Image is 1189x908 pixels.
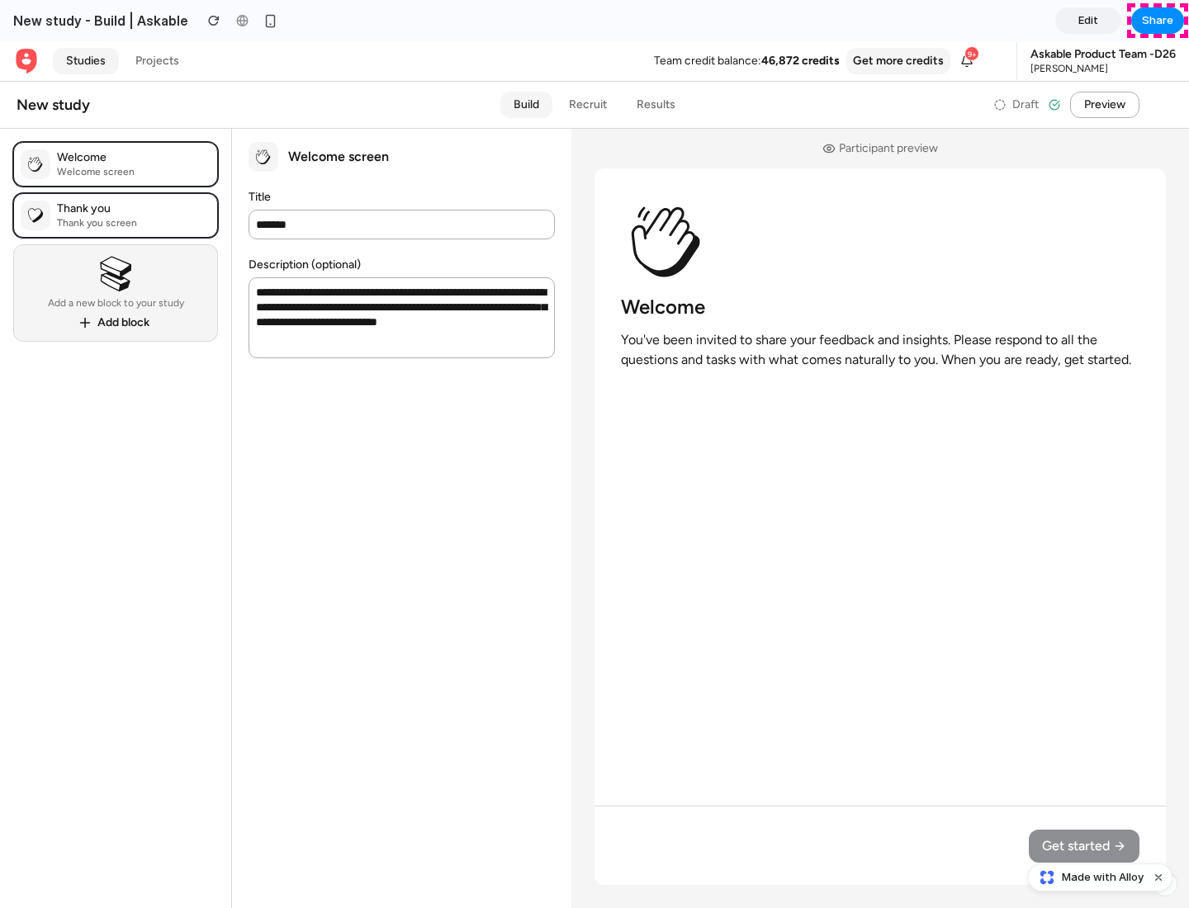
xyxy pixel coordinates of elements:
[1055,7,1121,34] a: Edit
[1131,7,1184,34] button: Share
[621,289,1139,329] p: You've been invited to share your feedback and insights. Please respond to all the questions and ...
[57,124,135,137] div: Welcome screen
[13,7,40,33] a: Back
[13,203,218,300] button: Add a new block to your studyAdd block
[53,7,119,33] a: Studies
[48,257,184,267] div: Add a new block to your study
[1078,12,1098,29] span: Edit
[1030,21,1176,34] span: [PERSON_NAME]
[57,109,135,124] div: Welcome
[97,274,149,289] div: Add block
[1142,12,1173,29] span: Share
[57,160,137,175] div: Thank you
[1029,869,1145,886] a: Made with Alloy
[500,50,552,77] a: Build
[623,50,689,77] a: Results
[846,7,950,33] button: Get more credits
[249,218,361,229] label: Description (optional)
[654,12,761,27] div: Team credit balance:
[1030,6,1176,21] span: Askable Product Team -D26
[122,7,192,33] a: Projects
[57,175,137,188] div: Thank you screen
[1070,50,1139,77] a: Preview
[7,11,188,31] h2: New study - Build | Askable
[13,152,218,196] a: Thank you
[761,12,840,26] strong: 46,872 credits
[964,5,979,20] div: 9+
[13,101,218,145] a: Welcome
[556,50,620,77] a: Recruit
[17,54,90,73] div: New study
[288,107,389,124] div: Welcome screen
[954,7,980,33] button: 9+
[853,12,944,27] span: Get more credits
[13,152,218,196] div: Thank youThank you screen
[994,56,1039,71] div: Draft
[249,150,271,162] label: Title
[1062,869,1144,886] span: Made with Alloy
[13,101,218,145] div: WelcomeWelcome screen
[621,253,705,279] h3: Welcome
[1016,1,1189,39] button: Askable Product Team -D26[PERSON_NAME]
[594,101,1166,114] header: Participant preview
[1149,868,1168,887] button: Dismiss watermark
[3,50,394,77] button: New study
